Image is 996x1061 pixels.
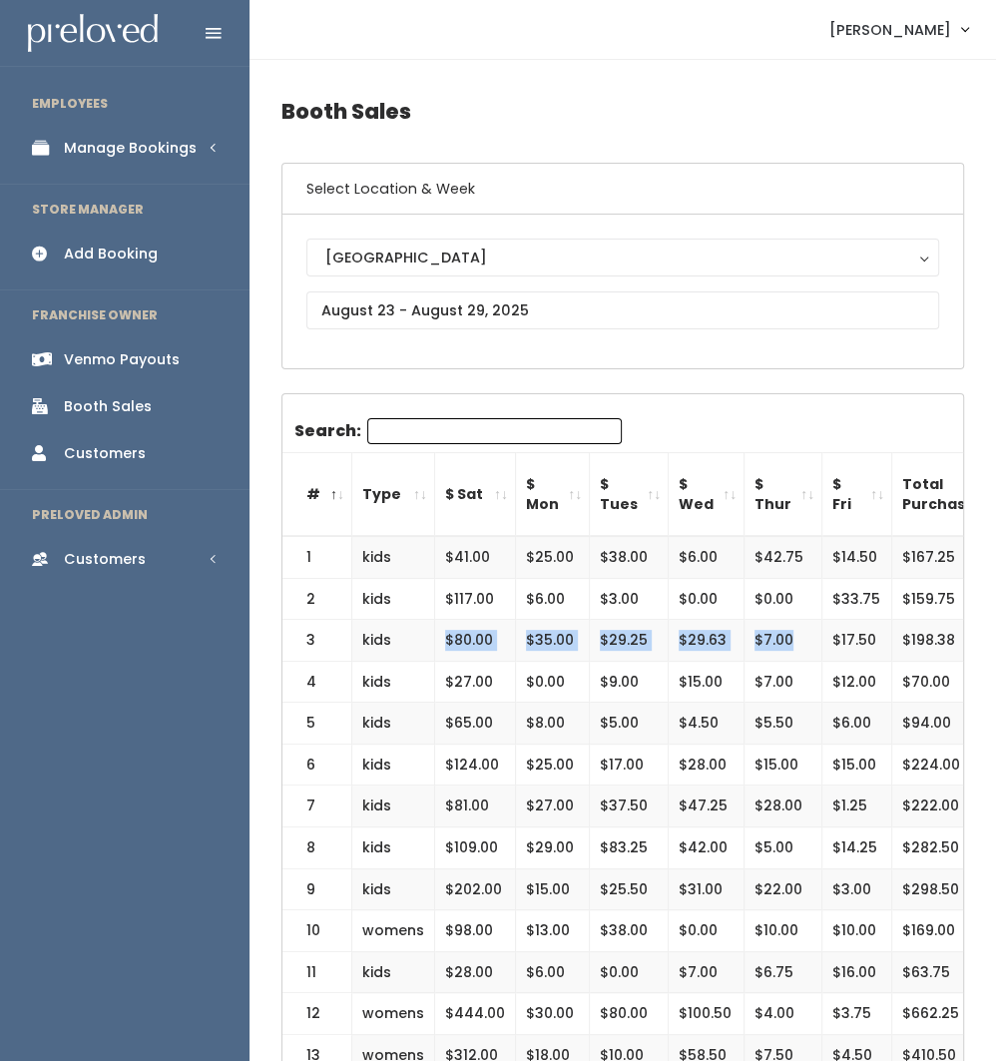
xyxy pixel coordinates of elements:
[282,661,352,703] td: 4
[352,703,435,745] td: kids
[64,138,197,159] div: Manage Bookings
[516,786,590,827] td: $27.00
[590,620,669,662] td: $29.25
[822,993,892,1035] td: $3.75
[352,661,435,703] td: kids
[352,578,435,620] td: kids
[590,453,669,536] th: $ Tues: activate to sort column ascending
[435,868,516,910] td: $202.00
[590,744,669,786] td: $17.00
[829,19,951,41] span: [PERSON_NAME]
[809,8,988,51] a: [PERSON_NAME]
[64,396,152,417] div: Booth Sales
[435,703,516,745] td: $65.00
[352,993,435,1035] td: womens
[590,661,669,703] td: $9.00
[435,661,516,703] td: $27.00
[306,291,939,329] input: August 23 - August 29, 2025
[822,868,892,910] td: $3.00
[822,827,892,869] td: $14.25
[516,827,590,869] td: $29.00
[745,744,822,786] td: $15.00
[669,993,745,1035] td: $100.50
[745,620,822,662] td: $7.00
[745,661,822,703] td: $7.00
[516,910,590,952] td: $13.00
[745,453,822,536] th: $ Thur: activate to sort column ascending
[669,703,745,745] td: $4.50
[516,744,590,786] td: $25.00
[516,703,590,745] td: $8.00
[282,578,352,620] td: 2
[669,951,745,993] td: $7.00
[282,164,963,215] h6: Select Location & Week
[282,910,352,952] td: 10
[367,418,622,444] input: Search:
[745,910,822,952] td: $10.00
[516,951,590,993] td: $6.00
[352,951,435,993] td: kids
[435,536,516,578] td: $41.00
[282,744,352,786] td: 6
[435,786,516,827] td: $81.00
[669,453,745,536] th: $ Wed: activate to sort column ascending
[590,703,669,745] td: $5.00
[590,827,669,869] td: $83.25
[822,661,892,703] td: $12.00
[590,578,669,620] td: $3.00
[822,744,892,786] td: $15.00
[282,993,352,1035] td: 12
[282,786,352,827] td: 7
[822,620,892,662] td: $17.50
[64,244,158,265] div: Add Booking
[64,549,146,570] div: Customers
[669,744,745,786] td: $28.00
[822,703,892,745] td: $6.00
[64,443,146,464] div: Customers
[435,993,516,1035] td: $444.00
[282,703,352,745] td: 5
[516,661,590,703] td: $0.00
[282,868,352,910] td: 9
[745,993,822,1035] td: $4.00
[822,578,892,620] td: $33.75
[352,786,435,827] td: kids
[352,453,435,536] th: Type: activate to sort column ascending
[282,827,352,869] td: 8
[435,951,516,993] td: $28.00
[669,827,745,869] td: $42.00
[822,951,892,993] td: $16.00
[435,744,516,786] td: $124.00
[745,703,822,745] td: $5.50
[669,661,745,703] td: $15.00
[590,993,669,1035] td: $80.00
[435,620,516,662] td: $80.00
[325,247,920,268] div: [GEOGRAPHIC_DATA]
[745,536,822,578] td: $42.75
[352,620,435,662] td: kids
[352,744,435,786] td: kids
[516,578,590,620] td: $6.00
[669,578,745,620] td: $0.00
[435,827,516,869] td: $109.00
[822,910,892,952] td: $10.00
[294,418,622,444] label: Search:
[590,786,669,827] td: $37.50
[516,453,590,536] th: $ Mon: activate to sort column ascending
[669,786,745,827] td: $47.25
[590,868,669,910] td: $25.50
[516,868,590,910] td: $15.00
[516,620,590,662] td: $35.00
[435,910,516,952] td: $98.00
[516,536,590,578] td: $25.00
[435,578,516,620] td: $117.00
[822,786,892,827] td: $1.25
[64,349,180,370] div: Venmo Payouts
[282,536,352,578] td: 1
[516,993,590,1035] td: $30.00
[306,239,939,276] button: [GEOGRAPHIC_DATA]
[352,827,435,869] td: kids
[745,786,822,827] td: $28.00
[352,868,435,910] td: kids
[590,910,669,952] td: $38.00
